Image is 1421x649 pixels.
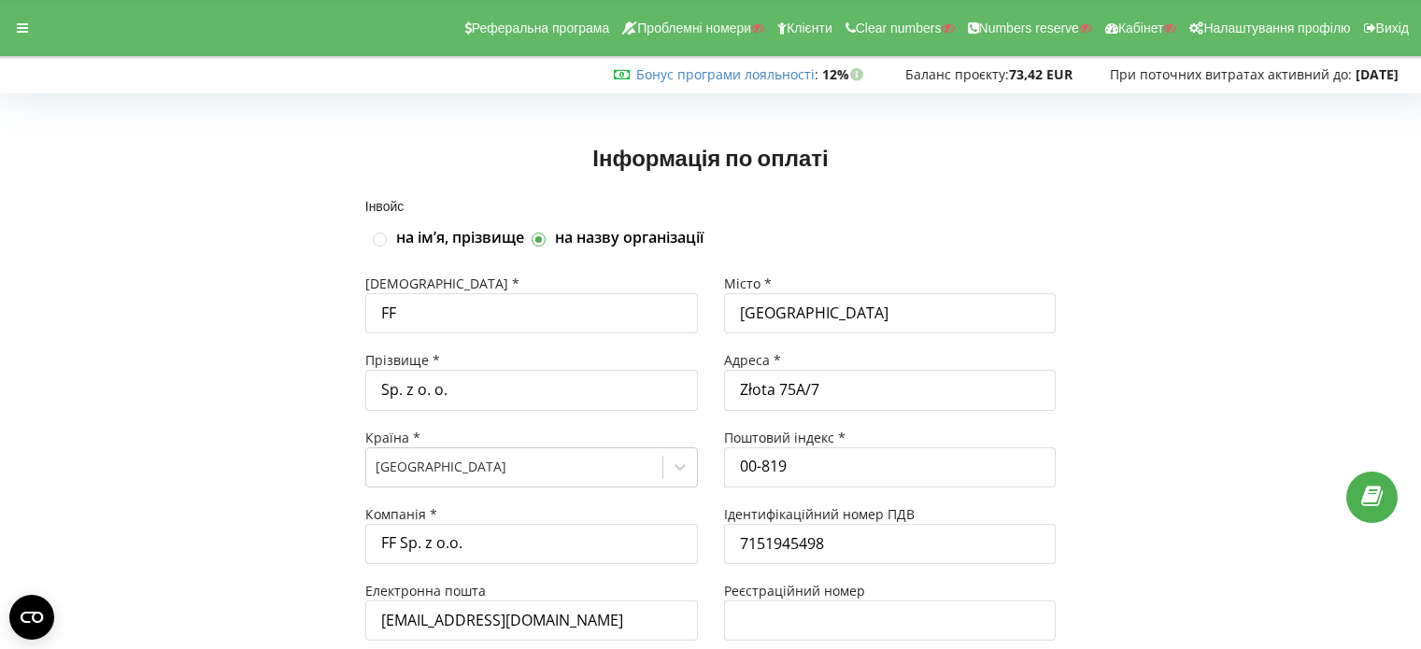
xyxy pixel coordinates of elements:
span: Ідентифікаційний номер ПДВ [724,505,915,523]
span: Електронна пошта [365,582,486,600]
strong: 12% [822,65,868,83]
span: При поточних витратах активний до: [1110,65,1352,83]
strong: 73,42 EUR [1009,65,1073,83]
span: Баланс проєкту: [905,65,1009,83]
span: Реферальна програма [472,21,610,35]
span: Вихід [1376,21,1409,35]
button: Open CMP widget [9,595,54,640]
span: Клієнти [787,21,832,35]
a: Бонус програми лояльності [636,65,815,83]
strong: [DATE] [1356,65,1399,83]
span: Прізвище * [365,351,440,369]
span: Numbers reserve [979,21,1079,35]
label: на імʼя, прізвище [396,228,524,248]
span: Адреса * [724,351,781,369]
span: Clear numbers [856,21,942,35]
span: Компанія * [365,505,437,523]
span: : [636,65,818,83]
span: Інформація по оплаті [592,144,828,171]
span: [DEMOGRAPHIC_DATA] * [365,275,519,292]
span: Місто * [724,275,772,292]
span: Проблемні номери [637,21,751,35]
span: Реєстраційний номер [724,582,865,600]
span: Кабінет [1118,21,1164,35]
label: на назву організації [555,228,703,248]
span: Поштовий індекс * [724,429,845,446]
span: Налаштування профілю [1203,21,1350,35]
span: Інвойс [365,198,405,214]
span: Країна * [365,429,420,446]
